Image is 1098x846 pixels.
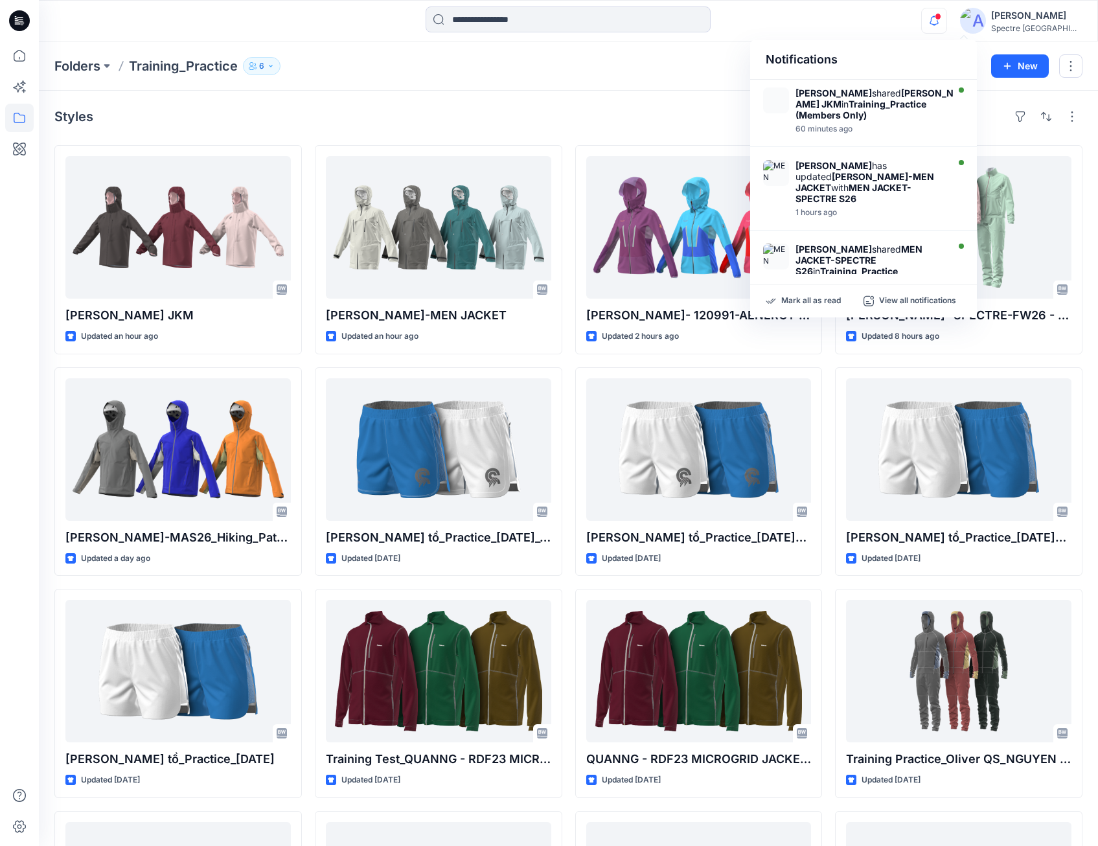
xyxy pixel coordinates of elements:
[586,306,812,325] p: [PERSON_NAME]- 120991-AENERGY PRO SO HYBRID HOODED JACKET WOMEN
[795,87,872,98] strong: [PERSON_NAME]
[54,57,100,75] a: Folders
[795,87,954,109] strong: [PERSON_NAME] JKM
[879,295,956,307] p: View all notifications
[602,330,679,343] p: Updated 2 hours ago
[763,244,789,269] img: MEN JACKET-SPECTRE S26
[795,87,956,120] div: shared in
[81,773,140,787] p: Updated [DATE]
[991,8,1082,23] div: [PERSON_NAME]
[81,552,150,566] p: Updated a day ago
[326,156,551,299] a: Hóa Nguyễn-MEN JACKET
[795,124,956,133] div: Saturday, September 27, 2025 08:32
[129,57,238,75] p: Training_Practice
[326,600,551,742] a: Training Test_QUANNG - RDF23 MICROGRID JACKET MEN
[846,750,1071,768] p: Training Practice_Oliver QS_NGUYEN DUC-MAS26-TAIS HDM-Aenergy_FL T-SHIRT Men-FFINITY PANTS M-TEST
[65,600,291,742] a: Quang tồ_Practice_4Sep2025
[846,378,1071,521] a: Quang tồ_Practice_4Sep2025_Artworks
[846,600,1071,742] a: Training Practice_Oliver QS_NGUYEN DUC-MAS26-TAIS HDM-Aenergy_FL T-SHIRT Men-FFINITY PANTS M-TEST
[781,295,841,307] p: Mark all as read
[65,378,291,521] a: Quang Doan-MAS26_Hiking_Patrol_x_Mammut_HS_Hooded_Jacket BULK 18.9.25
[991,23,1082,33] div: Spectre [GEOGRAPHIC_DATA]
[763,160,789,186] img: MEN JACKET-SPECTRE S26
[795,182,911,204] strong: MEN JACKET-SPECTRE S26
[65,750,291,768] p: [PERSON_NAME] tồ_Practice_[DATE]
[65,306,291,325] p: [PERSON_NAME] JKM
[862,773,921,787] p: Updated [DATE]
[960,8,986,34] img: avatar
[65,529,291,547] p: [PERSON_NAME]-MAS26_Hiking_Patrol_x_Mammut_HS_Hooded_Jacket BULK [DATE]
[586,156,812,299] a: Mien Dang- 120991-AENERGY PRO SO HYBRID HOODED JACKET WOMEN
[795,208,944,217] div: Saturday, September 27, 2025 08:11
[862,552,921,566] p: Updated [DATE]
[243,57,280,75] button: 6
[326,529,551,547] p: [PERSON_NAME] tồ_Practice_[DATE]_v3
[586,529,812,547] p: [PERSON_NAME] tồ_Practice_[DATE]_Artworks v2
[795,171,934,193] strong: [PERSON_NAME]-MEN JACKET
[795,160,872,171] strong: [PERSON_NAME]
[341,773,400,787] p: Updated [DATE]
[763,87,789,113] img: Phuong Nguyen - Thundershell JKM
[54,109,93,124] h4: Styles
[341,330,418,343] p: Updated an hour ago
[341,552,400,566] p: Updated [DATE]
[326,378,551,521] a: Quang tồ_Practice_4Sep2025_v3
[65,156,291,299] a: Phuong Nguyen - Thundershell JKM
[862,330,939,343] p: Updated 8 hours ago
[750,40,977,80] div: Notifications
[795,244,944,288] div: shared in
[586,600,812,742] a: QUANNG - RDF23 MICROGRID JACKET MEN
[259,59,264,73] p: 6
[795,266,898,288] strong: Training_Practice (Members Only)
[795,160,944,204] div: has updated with
[795,98,926,120] strong: Training_Practice (Members Only)
[602,773,661,787] p: Updated [DATE]
[326,306,551,325] p: [PERSON_NAME]-MEN JACKET
[991,54,1049,78] button: New
[795,244,872,255] strong: [PERSON_NAME]
[846,529,1071,547] p: [PERSON_NAME] tồ_Practice_[DATE]_Artworks
[586,378,812,521] a: Quang tồ_Practice_4Sep2025_Artworks v2
[586,750,812,768] p: QUANNG - RDF23 MICROGRID JACKET MEN
[81,330,158,343] p: Updated an hour ago
[326,750,551,768] p: Training Test_QUANNG - RDF23 MICROGRID JACKET MEN
[795,244,922,277] strong: MEN JACKET-SPECTRE S26
[602,552,661,566] p: Updated [DATE]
